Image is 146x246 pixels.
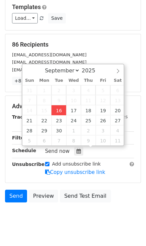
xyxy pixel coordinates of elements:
[5,190,27,202] a: Send
[110,135,125,145] span: October 11, 2025
[113,214,146,246] iframe: Chat Widget
[52,161,101,168] label: Add unsubscribe link
[51,115,66,125] span: September 23, 2025
[66,125,81,135] span: October 1, 2025
[81,105,96,115] span: September 18, 2025
[96,78,110,83] span: Fri
[81,115,96,125] span: September 25, 2025
[110,95,125,105] span: September 13, 2025
[45,148,70,154] span: Send now
[96,85,110,95] span: September 5, 2025
[37,105,51,115] span: September 15, 2025
[81,125,96,135] span: October 2, 2025
[12,135,29,140] strong: Filters
[110,115,125,125] span: September 27, 2025
[12,52,87,57] small: [EMAIL_ADDRESS][DOMAIN_NAME]
[45,169,105,175] a: Copy unsubscribe link
[51,85,66,95] span: September 2, 2025
[51,95,66,105] span: September 9, 2025
[12,77,40,85] a: +83 more
[12,13,38,23] a: Load...
[22,135,37,145] span: October 5, 2025
[66,135,81,145] span: October 8, 2025
[22,125,37,135] span: September 28, 2025
[48,13,65,23] button: Save
[110,125,125,135] span: October 4, 2025
[22,78,37,83] span: Sun
[51,125,66,135] span: September 30, 2025
[66,115,81,125] span: September 24, 2025
[80,67,104,74] input: Year
[12,114,34,120] strong: Tracking
[37,85,51,95] span: September 1, 2025
[66,78,81,83] span: Wed
[96,115,110,125] span: September 26, 2025
[81,135,96,145] span: October 9, 2025
[81,95,96,105] span: September 11, 2025
[96,95,110,105] span: September 12, 2025
[37,95,51,105] span: September 8, 2025
[113,214,146,246] div: Виджет чата
[51,135,66,145] span: October 7, 2025
[51,78,66,83] span: Tue
[22,105,37,115] span: September 14, 2025
[22,115,37,125] span: September 21, 2025
[37,78,51,83] span: Mon
[22,85,37,95] span: August 31, 2025
[81,85,96,95] span: September 4, 2025
[96,135,110,145] span: October 10, 2025
[12,162,45,167] strong: Unsubscribe
[37,115,51,125] span: September 22, 2025
[12,41,134,48] h5: 86 Recipients
[110,105,125,115] span: September 20, 2025
[12,103,134,110] h5: Advanced
[12,60,87,65] small: [EMAIL_ADDRESS][DOMAIN_NAME]
[60,190,111,202] a: Send Test Email
[37,135,51,145] span: October 6, 2025
[66,85,81,95] span: September 3, 2025
[29,190,58,202] a: Preview
[66,95,81,105] span: September 10, 2025
[110,85,125,95] span: September 6, 2025
[96,125,110,135] span: October 3, 2025
[12,3,41,10] a: Templates
[110,78,125,83] span: Sat
[96,105,110,115] span: September 19, 2025
[12,148,36,153] strong: Schedule
[37,125,51,135] span: September 29, 2025
[22,95,37,105] span: September 7, 2025
[66,105,81,115] span: September 17, 2025
[12,67,87,72] small: [EMAIL_ADDRESS][DOMAIN_NAME]
[51,105,66,115] span: September 16, 2025
[81,78,96,83] span: Thu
